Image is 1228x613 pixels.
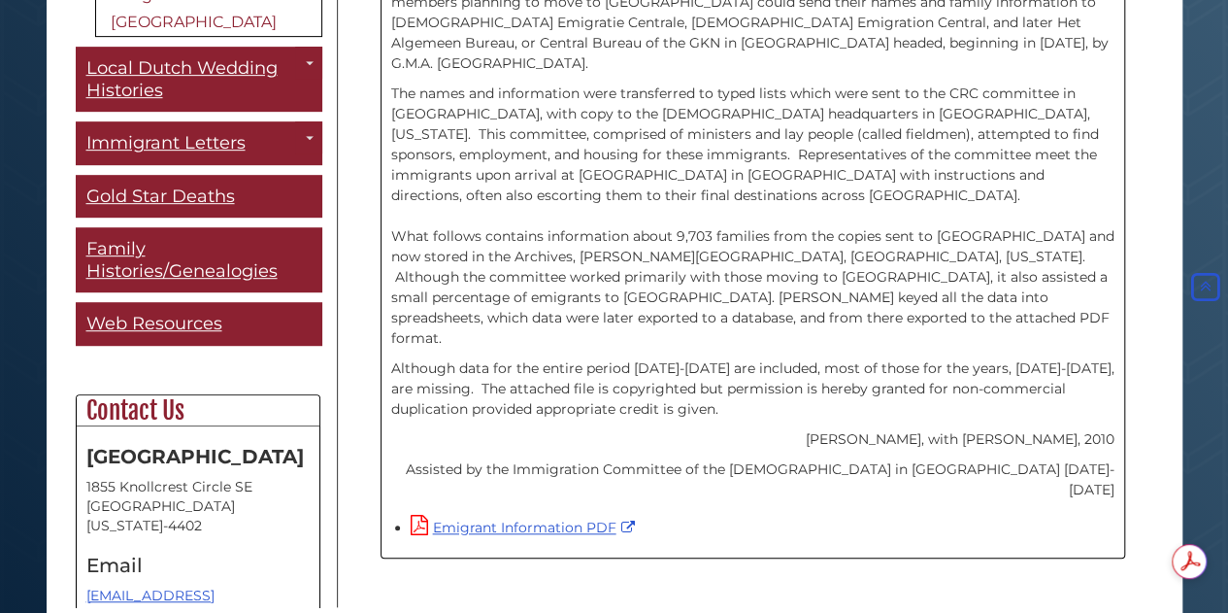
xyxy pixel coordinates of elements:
span: Web Resources [86,313,222,334]
span: Local Dutch Wedding Histories [86,57,278,101]
span: Gold Star Deaths [86,186,235,207]
a: Web Resources [76,302,322,346]
p: Although data for the entire period [DATE]-[DATE] are included, most of those for the years, [DAT... [391,358,1114,420]
a: Back to Top [1187,279,1223,296]
h2: Contact Us [77,395,319,426]
h4: Email [86,555,310,576]
a: Immigrant Letters [76,121,322,165]
span: Immigrant Letters [86,132,246,153]
a: Emigrant Information PDF [411,519,640,536]
address: 1855 Knollcrest Circle SE [GEOGRAPHIC_DATA][US_STATE]-4402 [86,477,310,535]
a: Family Histories/Genealogies [76,227,322,292]
p: [PERSON_NAME], with [PERSON_NAME], 2010 [391,429,1114,450]
a: Local Dutch Wedding Histories [76,47,322,112]
a: Gold Star Deaths [76,175,322,219]
p: Assisted by the Immigration Committee of the [DEMOGRAPHIC_DATA] in [GEOGRAPHIC_DATA] [DATE]-[DATE] [391,460,1114,500]
strong: [GEOGRAPHIC_DATA] [86,445,304,468]
span: Family Histories/Genealogies [86,238,278,282]
p: The names and information were transferred to typed lists which were sent to the CRC committee in... [391,84,1114,349]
